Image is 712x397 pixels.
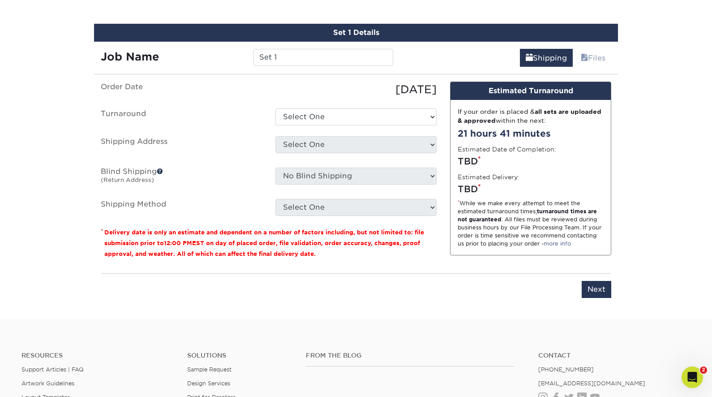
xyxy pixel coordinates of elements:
[187,366,232,373] a: Sample Request
[575,49,611,67] a: Files
[700,367,707,374] span: 2
[94,136,269,157] label: Shipping Address
[682,367,703,388] iframe: Intercom live chat
[306,352,514,359] h4: From the Blog
[458,155,604,168] div: TBD
[458,182,604,196] div: TBD
[269,82,443,98] div: [DATE]
[544,240,571,247] a: more info
[458,173,519,181] label: Estimated Delivery:
[538,380,645,387] a: [EMAIL_ADDRESS][DOMAIN_NAME]
[450,82,611,100] div: Estimated Turnaround
[582,281,611,298] input: Next
[458,145,556,154] label: Estimated Date of Completion:
[526,54,533,62] span: shipping
[101,50,159,63] strong: Job Name
[187,352,292,359] h4: Solutions
[101,177,154,183] small: (Return Address)
[104,229,424,257] small: Delivery date is only an estimate and dependent on a number of factors including, but not limited...
[94,82,269,98] label: Order Date
[458,127,604,140] div: 21 hours 41 minutes
[538,366,594,373] a: [PHONE_NUMBER]
[21,352,174,359] h4: Resources
[187,380,230,387] a: Design Services
[520,49,573,67] a: Shipping
[94,168,269,188] label: Blind Shipping
[94,108,269,125] label: Turnaround
[253,49,393,66] input: Enter a job name
[458,199,604,248] div: While we make every attempt to meet the estimated turnaround times; . All files must be reviewed ...
[458,107,604,125] div: If your order is placed & within the next:
[538,352,691,359] a: Contact
[94,24,618,42] div: Set 1 Details
[581,54,588,62] span: files
[164,240,192,246] span: 12:00 PM
[94,199,269,216] label: Shipping Method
